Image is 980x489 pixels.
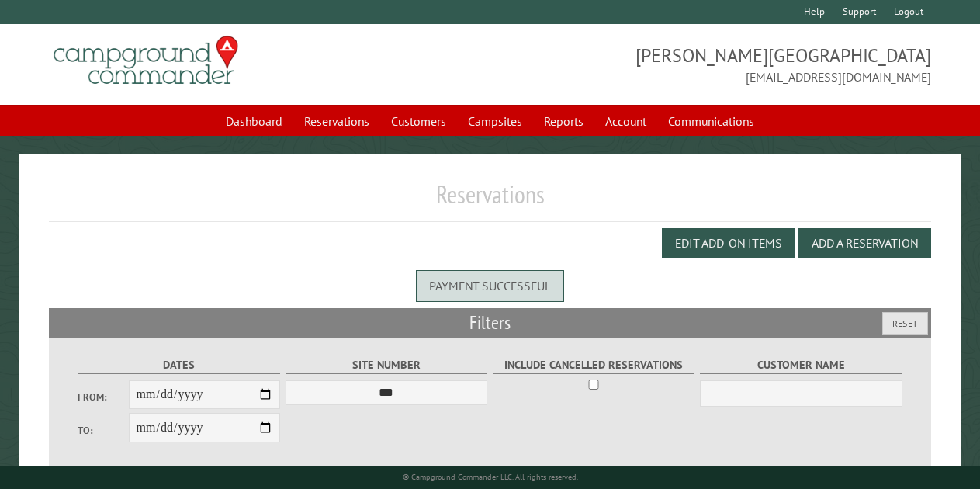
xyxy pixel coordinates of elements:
label: Site Number [286,356,488,374]
a: Reports [535,106,593,136]
a: Account [596,106,656,136]
a: Customers [382,106,455,136]
a: Campsites [459,106,532,136]
h1: Reservations [49,179,931,222]
button: Reset [882,312,928,335]
label: Customer Name [700,356,902,374]
button: Add a Reservation [798,228,931,258]
label: From: [78,390,128,404]
label: Dates [78,356,280,374]
button: Edit Add-on Items [662,228,795,258]
label: Include Cancelled Reservations [493,356,695,374]
span: [PERSON_NAME][GEOGRAPHIC_DATA] [EMAIL_ADDRESS][DOMAIN_NAME] [490,43,931,86]
img: Campground Commander [49,30,243,91]
a: Reservations [295,106,379,136]
div: Payment successful [416,270,564,301]
label: To: [78,423,128,438]
a: Dashboard [216,106,292,136]
a: Communications [659,106,764,136]
small: © Campground Commander LLC. All rights reserved. [403,472,578,482]
h2: Filters [49,308,931,338]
